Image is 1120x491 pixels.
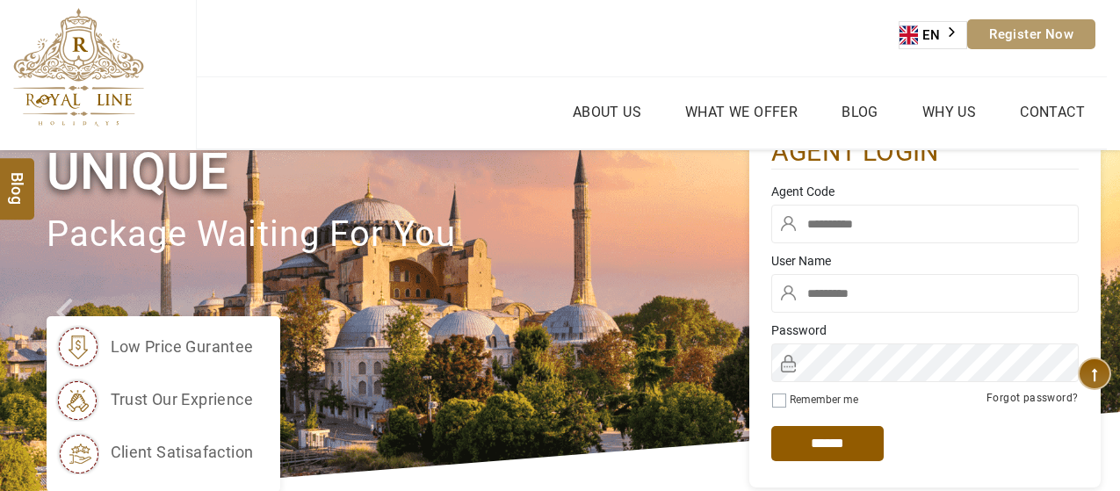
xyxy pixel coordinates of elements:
a: Why Us [918,99,980,125]
a: EN [900,22,966,48]
p: package waiting for you [47,206,749,264]
label: Password [771,321,1079,339]
li: trust our exprience [55,378,254,422]
li: client satisafaction [55,430,254,474]
a: What we Offer [681,99,802,125]
h2: agent login [771,135,1079,170]
label: Agent Code [771,183,1079,200]
a: Register Now [967,19,1095,49]
a: Blog [837,99,883,125]
a: Forgot password? [986,392,1078,404]
li: low price gurantee [55,325,254,369]
label: User Name [771,252,1079,270]
a: Contact [1015,99,1089,125]
span: Blog [6,172,29,187]
label: Remember me [790,394,858,406]
div: Language [899,21,967,49]
img: The Royal Line Holidays [13,8,144,126]
a: About Us [568,99,646,125]
h1: Unique [47,139,749,205]
aside: Language selected: English [899,21,967,49]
